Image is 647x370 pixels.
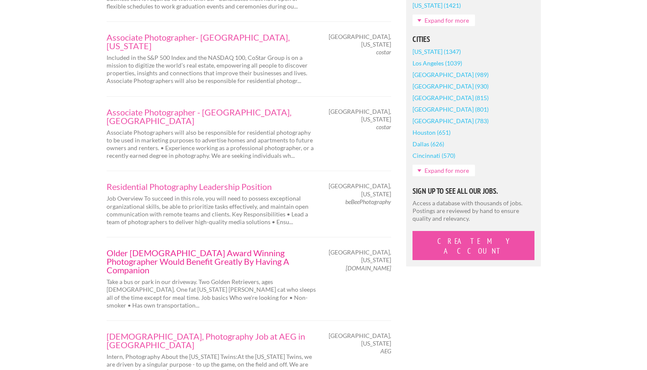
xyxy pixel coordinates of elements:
span: [GEOGRAPHIC_DATA], [US_STATE] [329,182,391,198]
em: beBeePhotography [345,198,391,205]
em: costar [376,123,391,130]
a: Residential Photography Leadership Position [107,182,316,191]
a: Cincinnati (570) [413,150,455,161]
a: [GEOGRAPHIC_DATA] (930) [413,80,489,92]
span: [GEOGRAPHIC_DATA], [US_STATE] [329,33,391,48]
a: Associate Photographer- [GEOGRAPHIC_DATA], [US_STATE] [107,33,316,50]
span: [GEOGRAPHIC_DATA], [US_STATE] [329,249,391,264]
a: Los Angeles (1039) [413,57,462,69]
a: [GEOGRAPHIC_DATA] (989) [413,69,489,80]
a: Associate Photographer - [GEOGRAPHIC_DATA], [GEOGRAPHIC_DATA] [107,108,316,125]
a: [US_STATE] (1347) [413,46,461,57]
a: Older [DEMOGRAPHIC_DATA] Award Winning Photographer Would Benefit Greatly By Having A Companion [107,249,316,274]
p: Included in the S&P 500 Index and the NASDAQ 100, CoStar Group is on a mission to digitize the wo... [107,54,316,85]
span: [GEOGRAPHIC_DATA], [US_STATE] [329,332,391,347]
a: Houston (651) [413,127,451,138]
p: Job Overview To succeed in this role, you will need to possess exceptional organizational skills,... [107,195,316,226]
a: [GEOGRAPHIC_DATA] (783) [413,115,489,127]
em: [DOMAIN_NAME] [346,264,391,272]
a: [DEMOGRAPHIC_DATA], Photography Job at AEG in [GEOGRAPHIC_DATA] [107,332,316,349]
p: Associate Photographers will also be responsible for residential photography to be used in market... [107,129,316,160]
a: Expand for more [413,15,475,26]
h5: Cities [413,36,534,43]
span: [GEOGRAPHIC_DATA], [US_STATE] [329,108,391,123]
p: Access a database with thousands of jobs. Postings are reviewed by hand to ensure quality and rel... [413,199,534,223]
button: Create My Account [413,231,534,260]
a: [GEOGRAPHIC_DATA] (815) [413,92,489,104]
a: [GEOGRAPHIC_DATA] (801) [413,104,489,115]
em: AEG [380,347,391,355]
em: costar [376,48,391,56]
a: Dallas (626) [413,138,444,150]
p: Take a bus or park in our driveway. Two Golden Retrievers, ages [DEMOGRAPHIC_DATA]. One fat [US_S... [107,278,316,309]
h5: Sign Up to See All Our Jobs. [413,187,534,195]
a: Expand for more [413,165,475,176]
